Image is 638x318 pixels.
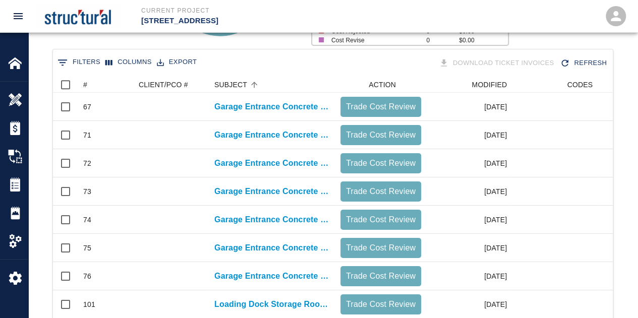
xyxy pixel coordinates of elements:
p: Trade Cost Review [344,242,417,254]
div: [DATE] [426,121,512,149]
div: CODES [512,77,598,93]
div: CLIENT/PCO # [139,77,188,93]
div: CLIENT/PCO # [134,77,209,93]
button: Select columns [103,54,154,70]
a: Garage Entrance Concrete Repair [214,270,330,282]
p: Trade Cost Review [344,298,417,310]
div: [DATE] [426,93,512,121]
p: Trade Cost Review [344,270,417,282]
div: ACTION [369,77,396,93]
div: 73 [83,186,91,197]
p: [STREET_ADDRESS] [141,15,374,27]
p: Trade Cost Review [344,185,417,198]
div: SUBJECT [214,77,247,93]
div: MODIFIED [426,77,512,93]
p: Cost Revise [331,36,417,45]
a: Loading Dock Storage Room Repairs [214,298,330,310]
a: Garage Entrance Concrete Repair [214,101,330,113]
div: 71 [83,130,91,140]
a: Garage Entrance Concrete Repair [214,185,330,198]
div: Tickets download in groups of 15 [437,54,558,72]
p: Trade Cost Review [344,157,417,169]
div: 76 [83,271,91,281]
a: Garage Entrance Concrete Repair [214,214,330,226]
div: ACTION [335,77,426,93]
div: 72 [83,158,91,168]
p: Trade Cost Review [344,129,417,141]
p: Trade Cost Review [344,214,417,226]
a: Garage Entrance Concrete Repair [214,157,330,169]
div: Refresh the list [558,54,611,72]
iframe: Chat Widget [588,270,638,318]
div: [DATE] [426,149,512,177]
img: Structural Preservation Systems, LLC [36,4,121,28]
div: CODES [567,77,593,93]
p: Trade Cost Review [344,101,417,113]
button: Show filters [55,54,103,71]
div: SUBJECT [209,77,335,93]
button: open drawer [6,4,30,28]
div: 101 [83,299,95,309]
div: 74 [83,215,91,225]
p: Current Project [141,6,374,15]
div: [DATE] [426,177,512,206]
button: Refresh [558,54,611,72]
div: # [78,77,134,93]
button: Sort [247,78,261,92]
div: [DATE] [426,262,512,290]
div: [DATE] [426,234,512,262]
a: Garage Entrance Concrete Repair [214,242,330,254]
div: # [83,77,87,93]
div: [DATE] [426,206,512,234]
a: Garage Entrance Concrete Repair [214,129,330,141]
button: Export [154,54,199,70]
div: 67 [83,102,91,112]
p: 0 [426,36,459,45]
p: $0.00 [459,36,508,45]
div: 75 [83,243,91,253]
div: MODIFIED [472,77,507,93]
